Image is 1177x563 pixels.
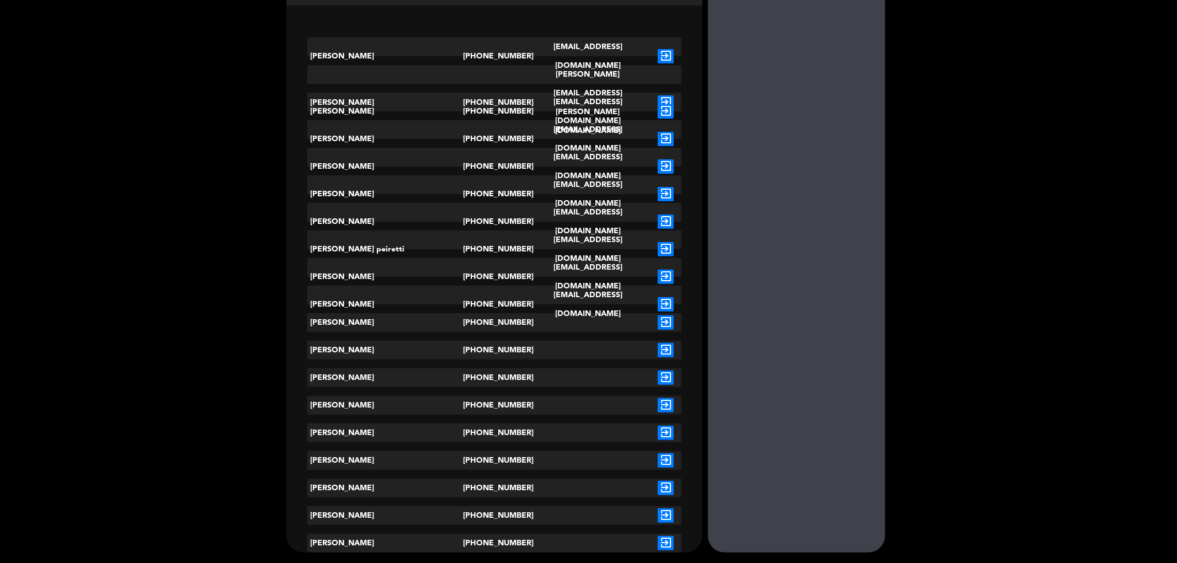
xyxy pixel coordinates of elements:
[307,203,464,240] div: [PERSON_NAME]
[307,175,464,213] div: [PERSON_NAME]
[658,371,674,385] i: exit_to_app
[658,215,674,229] i: exit_to_app
[307,258,464,296] div: [PERSON_NAME]
[307,423,464,442] div: [PERSON_NAME]
[526,37,651,75] div: [EMAIL_ADDRESS][DOMAIN_NAME]
[307,65,464,140] div: [PERSON_NAME]
[526,203,651,240] div: [EMAIL_ADDRESS][DOMAIN_NAME]
[307,148,464,185] div: [PERSON_NAME]
[658,481,674,495] i: exit_to_app
[658,315,674,330] i: exit_to_app
[307,286,464,323] div: [PERSON_NAME]
[307,120,464,158] div: [PERSON_NAME]
[307,368,464,387] div: [PERSON_NAME]
[307,534,464,553] div: [PERSON_NAME]
[307,451,464,470] div: [PERSON_NAME]
[463,258,525,296] div: [PHONE_NUMBER]
[463,423,525,442] div: [PHONE_NUMBER]
[658,343,674,357] i: exit_to_app
[658,49,674,63] i: exit_to_app
[658,159,674,174] i: exit_to_app
[526,93,651,130] div: [EMAIL_ADDRESS][DOMAIN_NAME]
[463,175,525,213] div: [PHONE_NUMBER]
[307,479,464,497] div: [PERSON_NAME]
[307,93,464,130] div: [PERSON_NAME]
[658,536,674,550] i: exit_to_app
[307,313,464,332] div: [PERSON_NAME]
[463,148,525,185] div: [PHONE_NUMBER]
[307,506,464,525] div: [PERSON_NAME]
[463,451,525,470] div: [PHONE_NUMBER]
[463,479,525,497] div: [PHONE_NUMBER]
[463,37,525,75] div: [PHONE_NUMBER]
[658,398,674,412] i: exit_to_app
[463,93,525,130] div: [PHONE_NUMBER]
[463,286,525,323] div: [PHONE_NUMBER]
[463,534,525,553] div: [PHONE_NUMBER]
[307,341,464,360] div: [PERSON_NAME]
[658,242,674,256] i: exit_to_app
[658,104,674,119] i: exit_to_app
[463,230,525,268] div: [PHONE_NUMBER]
[658,132,674,146] i: exit_to_app
[463,341,525,360] div: [PHONE_NUMBER]
[658,187,674,201] i: exit_to_app
[463,203,525,240] div: [PHONE_NUMBER]
[658,297,674,312] i: exit_to_app
[307,37,464,75] div: [PERSON_NAME]
[526,258,651,296] div: [EMAIL_ADDRESS][DOMAIN_NAME]
[526,230,651,268] div: [EMAIL_ADDRESS][DOMAIN_NAME]
[658,270,674,284] i: exit_to_app
[463,368,525,387] div: [PHONE_NUMBER]
[526,120,651,158] div: [EMAIL_ADDRESS][DOMAIN_NAME]
[463,396,525,415] div: [PHONE_NUMBER]
[658,453,674,468] i: exit_to_app
[658,426,674,440] i: exit_to_app
[463,120,525,158] div: [PHONE_NUMBER]
[463,313,525,332] div: [PHONE_NUMBER]
[658,508,674,523] i: exit_to_app
[463,65,525,140] div: [PHONE_NUMBER]
[526,148,651,185] div: [EMAIL_ADDRESS][DOMAIN_NAME]
[463,506,525,525] div: [PHONE_NUMBER]
[307,230,464,268] div: [PERSON_NAME] peiretti
[526,286,651,323] div: [EMAIL_ADDRESS][DOMAIN_NAME]
[526,65,651,140] div: [PERSON_NAME][EMAIL_ADDRESS][PERSON_NAME][DOMAIN_NAME]
[307,396,464,415] div: [PERSON_NAME]
[526,175,651,213] div: [EMAIL_ADDRESS][DOMAIN_NAME]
